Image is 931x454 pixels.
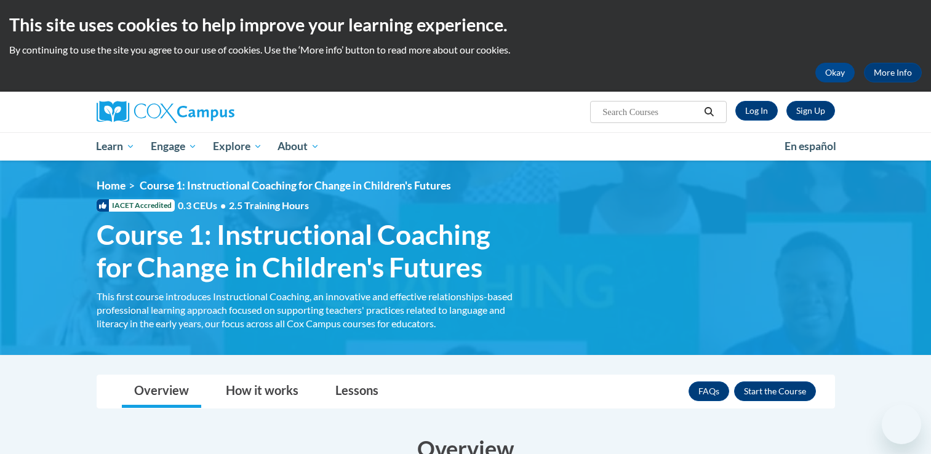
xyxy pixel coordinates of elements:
span: Course 1: Instructional Coaching for Change in Children's Futures [97,218,521,284]
a: Register [786,101,835,121]
span: IACET Accredited [97,199,175,212]
a: Home [97,179,126,192]
span: Course 1: Instructional Coaching for Change in Children's Futures [140,179,451,192]
a: Learn [89,132,143,161]
a: Overview [122,375,201,408]
a: Engage [143,132,205,161]
span: En español [785,140,836,153]
img: Cox Campus [97,101,234,123]
a: Cox Campus [97,101,330,123]
a: More Info [864,63,922,82]
span: 2.5 Training Hours [229,199,309,211]
button: Enroll [734,381,816,401]
span: Engage [151,139,197,154]
span: Explore [213,139,262,154]
a: En español [777,133,844,159]
div: This first course introduces Instructional Coaching, an innovative and effective relationships-ba... [97,290,521,330]
a: About [270,132,327,161]
span: Learn [96,139,135,154]
a: Log In [735,101,778,121]
button: Okay [815,63,855,82]
span: 0.3 CEUs [178,199,309,212]
a: How it works [214,375,311,408]
a: Explore [205,132,270,161]
button: Search [700,105,718,119]
input: Search Courses [601,105,700,119]
iframe: Button to launch messaging window [882,405,921,444]
div: Main menu [78,132,853,161]
span: About [278,139,319,154]
a: Lessons [323,375,391,408]
a: FAQs [689,381,729,401]
span: • [220,199,226,211]
p: By continuing to use the site you agree to our use of cookies. Use the ‘More info’ button to read... [9,43,922,57]
h2: This site uses cookies to help improve your learning experience. [9,12,922,37]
